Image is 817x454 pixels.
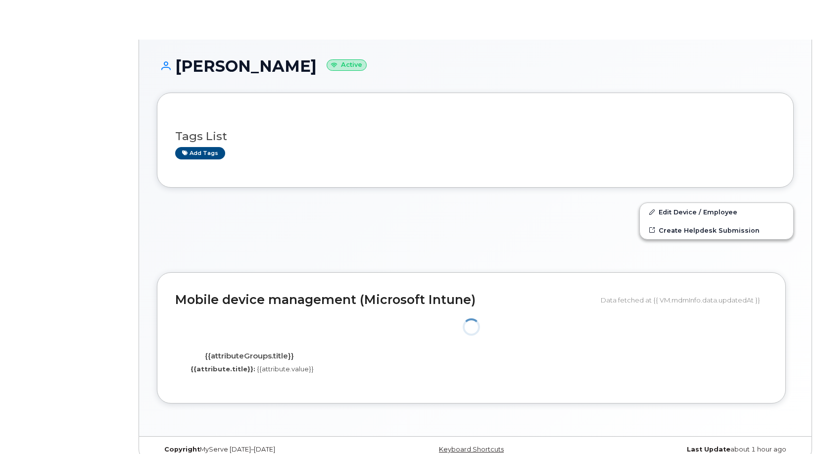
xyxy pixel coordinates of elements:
[157,446,369,454] div: MyServe [DATE]–[DATE]
[175,147,225,159] a: Add tags
[175,293,593,307] h2: Mobile device management (Microsoft Intune)
[640,221,793,239] a: Create Helpdesk Submission
[601,291,768,309] div: Data fetched at {{ VM.mdmInfo.data.updatedAt }}
[327,59,367,71] small: Active
[164,446,200,453] strong: Copyright
[183,352,316,360] h4: {{attributeGroups.title}}
[257,365,314,373] span: {{attribute.value}}
[439,446,504,453] a: Keyboard Shortcuts
[640,203,793,221] a: Edit Device / Employee
[175,130,775,143] h3: Tags List
[687,446,730,453] strong: Last Update
[157,57,794,75] h1: [PERSON_NAME]
[581,446,794,454] div: about 1 hour ago
[191,364,255,374] label: {{attribute.title}}:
